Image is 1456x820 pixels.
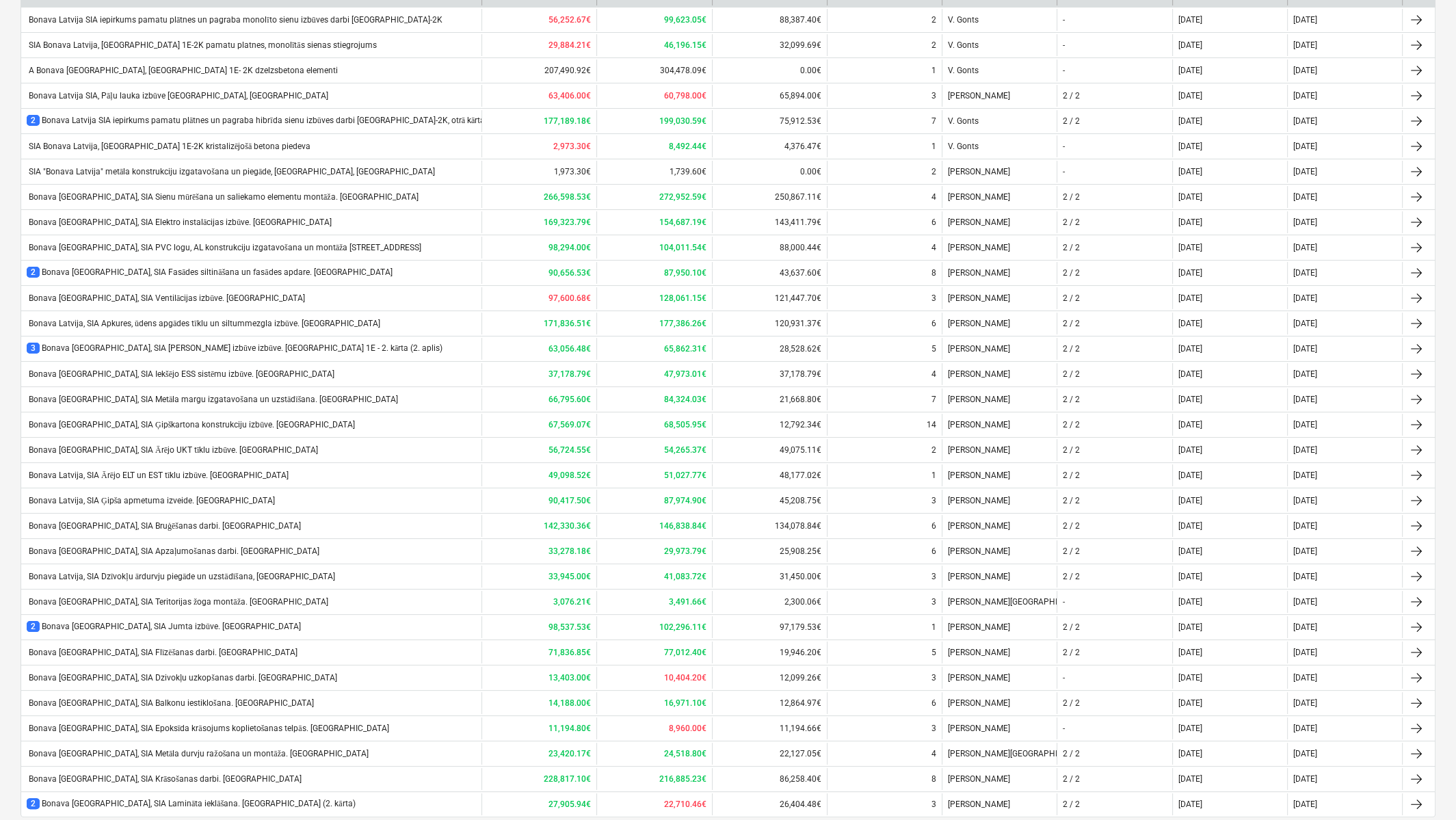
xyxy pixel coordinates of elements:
b: 177,386.26€ [659,319,706,328]
div: 3 [931,496,936,505]
div: 1,739.60€ [596,161,711,183]
div: [DATE] [1178,471,1202,480]
div: 2 / 2 [1063,546,1080,556]
b: 22,710.46€ [664,799,706,809]
div: 32,099.69€ [712,34,827,56]
div: [DATE] [1293,293,1317,303]
div: 97,179.53€ [712,616,827,638]
b: 99,623.05€ [664,15,706,25]
b: 56,252.67€ [548,15,591,25]
div: 2,300.06€ [712,591,827,613]
div: 2 / 2 [1063,471,1080,480]
div: 2 [931,167,936,176]
div: Bonava [GEOGRAPHIC_DATA], SIA Ventilācijas izbūve. [GEOGRAPHIC_DATA] [27,293,305,304]
div: [DATE] [1178,15,1202,25]
b: 66,795.60€ [548,395,591,404]
b: 3,076.21€ [553,597,591,607]
b: 71,836.85€ [548,648,591,657]
div: 1 [931,622,936,632]
b: 63,056.48€ [548,344,591,354]
div: [DATE] [1293,724,1317,733]
div: 1 [931,66,936,75]
div: 6 [931,546,936,556]
div: [DATE] [1178,192,1202,202]
div: 121,447.70€ [712,287,827,309]
div: 4 [931,243,936,252]
div: - [1063,15,1065,25]
div: 37,178.79€ [712,363,827,385]
div: [PERSON_NAME] [942,793,1057,815]
div: 207,490.92€ [481,59,596,81]
b: 27,905.94€ [548,799,591,809]
div: Bonava [GEOGRAPHIC_DATA], SIA Ārējo UKT tīklu izbūve. [GEOGRAPHIC_DATA] [27,445,318,455]
div: [PERSON_NAME] [942,237,1057,259]
div: Bonava Latvija SIA, Pāļu lauka izbūve [GEOGRAPHIC_DATA], [GEOGRAPHIC_DATA] [27,91,328,101]
div: 2 / 2 [1063,496,1080,505]
b: 67,569.07€ [548,420,591,429]
div: Bonava [GEOGRAPHIC_DATA], SIA [PERSON_NAME] izbūve izbūve. [GEOGRAPHIC_DATA] 1E - 2. kārta (2. ap... [27,343,442,354]
b: 98,537.53€ [548,622,591,632]
div: - [1063,724,1065,733]
div: Chat Widget [1388,754,1456,820]
div: [DATE] [1293,40,1317,50]
div: [DATE] [1178,369,1202,379]
div: 2 / 2 [1063,749,1080,758]
div: 8 [931,774,936,784]
div: Bonava Latvija, SIA Ārējo ELT un EST tīklu izbūve. [GEOGRAPHIC_DATA] [27,471,289,481]
b: 23,420.17€ [548,749,591,758]
div: 2 / 2 [1063,344,1080,354]
div: 3 [931,572,936,581]
div: [DATE] [1293,420,1317,429]
div: [DATE] [1178,243,1202,252]
div: 49,075.11€ [712,439,827,461]
b: 87,974.90€ [664,496,706,505]
div: 8 [931,268,936,278]
div: [PERSON_NAME] [942,768,1057,790]
b: 8,960.00€ [669,724,706,733]
div: 6 [931,217,936,227]
div: Bonava [GEOGRAPHIC_DATA], SIA PVC logu, AL konstrukciju izgatavošana un montāža [STREET_ADDRESS] [27,243,421,253]
b: 37,178.79€ [548,369,591,379]
span: 3 [27,343,40,354]
div: 134,078.84€ [712,515,827,537]
div: 2 / 2 [1063,268,1080,278]
div: Bonava [GEOGRAPHIC_DATA], SIA Dzivokļu uzkopšanas darbi. [GEOGRAPHIC_DATA] [27,673,337,683]
div: 2 [931,40,936,50]
div: [PERSON_NAME] [942,490,1057,512]
div: 3 [931,91,936,101]
b: 33,945.00€ [548,572,591,581]
div: 88,000.44€ [712,237,827,259]
b: 16,971.10€ [664,698,706,708]
div: [DATE] [1178,420,1202,429]
div: [DATE] [1293,774,1317,784]
div: 48,177.02€ [712,464,827,486]
div: Bonava [GEOGRAPHIC_DATA], SIA Balkonu iestiklošana. [GEOGRAPHIC_DATA] [27,698,314,709]
div: [PERSON_NAME] [942,464,1057,486]
div: Bonava Latvija, SIA Ģipša apmetuma izveide. [GEOGRAPHIC_DATA] [27,496,275,506]
div: Bonava Latvija, SIA Apkures, ūdens apgādes tīklu un siltummezgla izbūve. [GEOGRAPHIC_DATA] [27,319,380,329]
div: [PERSON_NAME] [942,338,1057,360]
div: [DATE] [1293,15,1317,25]
span: 2 [27,798,40,809]
b: 3,491.66€ [669,597,706,607]
div: 250,867.11€ [712,186,827,208]
div: [PERSON_NAME] [942,313,1057,334]
div: [PERSON_NAME][GEOGRAPHIC_DATA] [942,743,1057,765]
div: SIA "Bonava Latvija" metāla konstrukciju izgatavošana un piegāde, [GEOGRAPHIC_DATA], [GEOGRAPHIC_... [27,167,435,177]
div: 1 [931,142,936,151]
div: 5 [931,648,936,657]
div: 4 [931,192,936,202]
div: V. Gonts [942,9,1057,31]
div: Bonava [GEOGRAPHIC_DATA], SIA Bruģēšanas darbi. [GEOGRAPHIC_DATA] [27,521,301,531]
div: 7 [931,116,936,126]
div: [DATE] [1293,673,1317,683]
div: [PERSON_NAME] [942,388,1057,410]
div: [DATE] [1293,546,1317,556]
div: 0.00€ [712,59,827,81]
div: 25,908.25€ [712,540,827,562]
div: 14 [927,420,936,429]
div: [DATE] [1178,724,1202,733]
div: [DATE] [1293,572,1317,581]
div: 2 / 2 [1063,293,1080,303]
b: 216,885.23€ [659,774,706,784]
